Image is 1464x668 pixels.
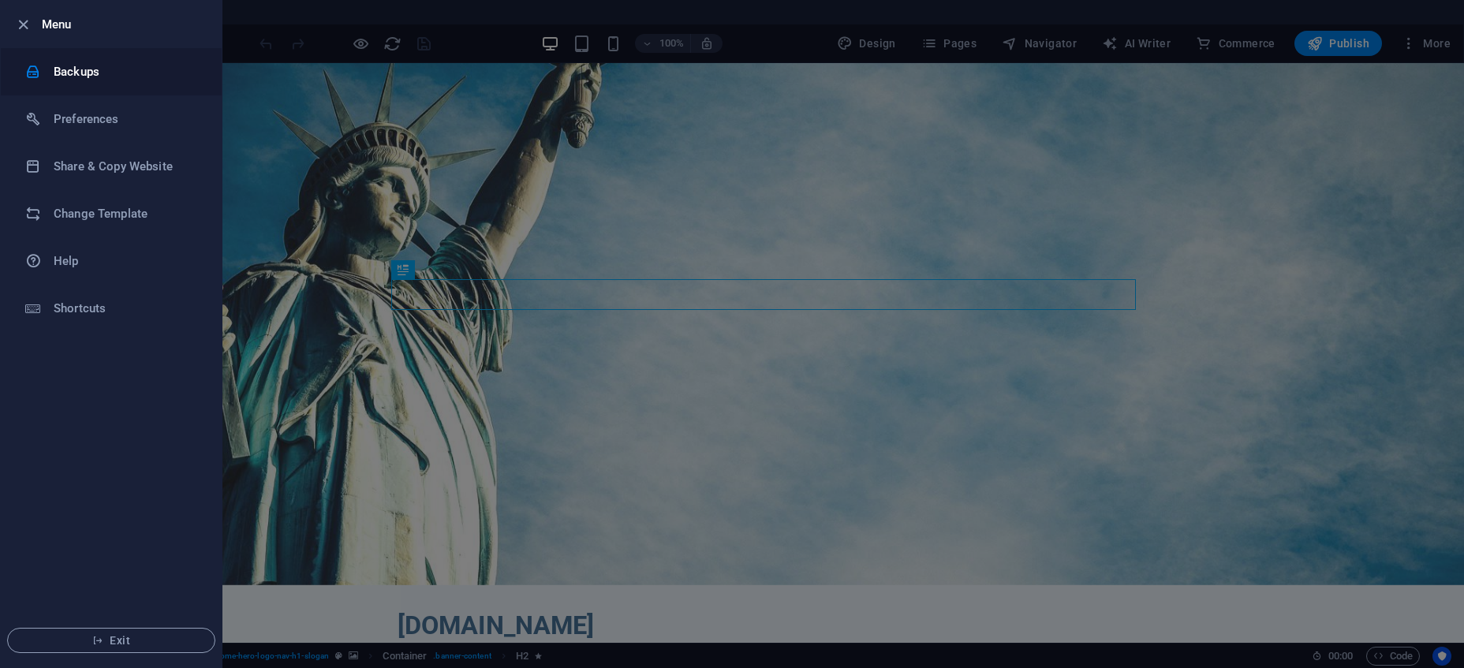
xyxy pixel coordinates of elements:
[42,15,209,34] h6: Menu
[54,252,200,271] h6: Help
[21,634,202,647] span: Exit
[54,157,200,176] h6: Share & Copy Website
[54,62,200,81] h6: Backups
[54,110,200,129] h6: Preferences
[54,204,200,223] h6: Change Template
[1,237,222,285] a: Help
[7,628,215,653] button: Exit
[54,299,200,318] h6: Shortcuts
